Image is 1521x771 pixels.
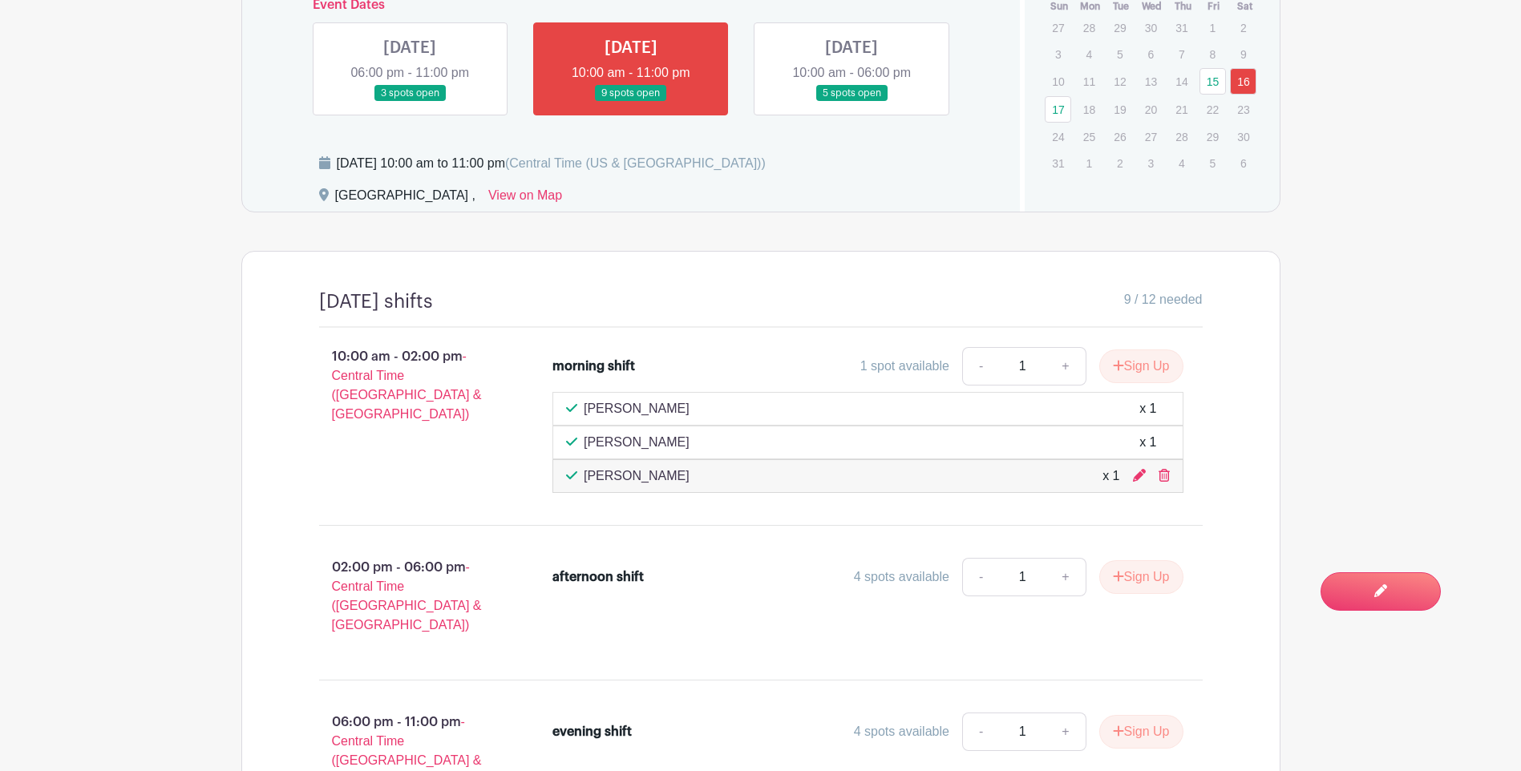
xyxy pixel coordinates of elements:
a: + [1046,558,1086,596]
p: 30 [1230,124,1256,149]
p: 1 [1076,151,1102,176]
p: 1 [1199,15,1226,40]
div: 4 spots available [854,567,949,587]
div: [DATE] 10:00 am to 11:00 pm [337,154,766,173]
p: 23 [1230,97,1256,122]
p: [PERSON_NAME] [584,466,690,486]
a: + [1046,347,1086,385]
a: + [1046,712,1086,751]
p: 8 [1199,42,1226,67]
a: 16 [1230,68,1256,95]
div: morning shift [552,357,635,376]
p: 7 [1168,42,1195,67]
span: 9 / 12 needed [1124,290,1203,309]
span: (Central Time (US & [GEOGRAPHIC_DATA])) [505,156,766,170]
span: - Central Time ([GEOGRAPHIC_DATA] & [GEOGRAPHIC_DATA]) [332,349,482,421]
div: 4 spots available [854,722,949,741]
p: 6 [1230,151,1256,176]
a: - [962,712,999,751]
p: 9 [1230,42,1256,67]
p: [PERSON_NAME] [584,399,690,418]
div: 1 spot available [860,357,949,376]
a: - [962,347,999,385]
p: 10 [1045,69,1071,94]
p: 19 [1106,97,1133,122]
p: 6 [1138,42,1164,67]
p: 27 [1045,15,1071,40]
div: afternoon shift [552,567,644,587]
p: 2 [1106,151,1133,176]
div: [GEOGRAPHIC_DATA] , [335,186,475,212]
p: 21 [1168,97,1195,122]
p: 3 [1045,42,1071,67]
p: 29 [1199,124,1226,149]
p: 26 [1106,124,1133,149]
div: evening shift [552,722,632,741]
p: 14 [1168,69,1195,94]
p: 18 [1076,97,1102,122]
p: 20 [1138,97,1164,122]
a: - [962,558,999,596]
p: 30 [1138,15,1164,40]
p: 5 [1199,151,1226,176]
a: View on Map [488,186,562,212]
p: 28 [1168,124,1195,149]
span: - Central Time ([GEOGRAPHIC_DATA] & [GEOGRAPHIC_DATA]) [332,560,482,632]
p: 22 [1199,97,1226,122]
div: x 1 [1139,433,1156,452]
p: 25 [1076,124,1102,149]
p: 28 [1076,15,1102,40]
button: Sign Up [1099,560,1183,594]
p: 24 [1045,124,1071,149]
p: 02:00 pm - 06:00 pm [293,551,528,641]
p: 4 [1168,151,1195,176]
div: x 1 [1102,466,1119,486]
a: 15 [1199,68,1226,95]
p: 13 [1138,69,1164,94]
p: 29 [1106,15,1133,40]
p: 11 [1076,69,1102,94]
p: 12 [1106,69,1133,94]
p: 4 [1076,42,1102,67]
h4: [DATE] shifts [319,290,433,313]
p: [PERSON_NAME] [584,433,690,452]
div: x 1 [1139,399,1156,418]
p: 5 [1106,42,1133,67]
button: Sign Up [1099,715,1183,749]
p: 31 [1045,151,1071,176]
p: 2 [1230,15,1256,40]
button: Sign Up [1099,349,1183,383]
p: 10:00 am - 02:00 pm [293,341,528,430]
p: 31 [1168,15,1195,40]
a: 17 [1045,96,1071,123]
p: 27 [1138,124,1164,149]
p: 3 [1138,151,1164,176]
